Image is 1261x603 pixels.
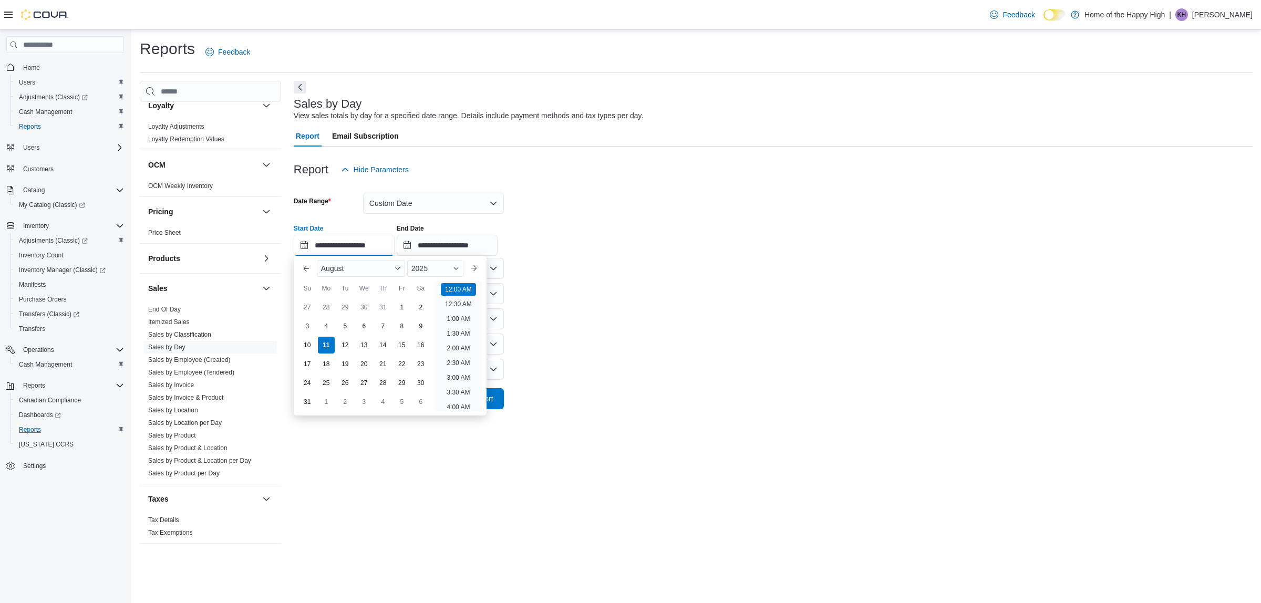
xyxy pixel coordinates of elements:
[356,299,373,316] div: day-30
[1084,8,1165,21] p: Home of the Happy High
[375,299,391,316] div: day-31
[397,235,498,256] input: Press the down key to open a popover containing a calendar.
[260,99,273,112] button: Loyalty
[298,260,315,277] button: Previous Month
[15,358,76,371] a: Cash Management
[332,126,399,147] span: Email Subscription
[19,78,35,87] span: Users
[19,325,45,333] span: Transfers
[294,110,644,121] div: View sales totals by day for a specified date range. Details include payment methods and tax type...
[218,47,250,57] span: Feedback
[986,4,1039,25] a: Feedback
[299,280,316,297] div: Su
[337,356,354,372] div: day-19
[19,122,41,131] span: Reports
[140,226,281,243] div: Pricing
[15,394,85,407] a: Canadian Compliance
[411,264,428,273] span: 2025
[294,163,328,176] h3: Report
[148,136,224,143] a: Loyalty Redemption Values
[1043,20,1044,21] span: Dark Mode
[299,299,316,316] div: day-27
[412,337,429,354] div: day-16
[148,253,180,264] h3: Products
[15,438,78,451] a: [US_STATE] CCRS
[489,264,498,273] button: Open list of options
[19,220,124,232] span: Inventory
[19,460,50,472] a: Settings
[375,393,391,410] div: day-4
[148,283,258,294] button: Sales
[441,283,476,296] li: 12:00 AM
[140,120,281,150] div: Loyalty
[412,299,429,316] div: day-2
[19,220,53,232] button: Inventory
[337,318,354,335] div: day-5
[19,60,124,74] span: Home
[148,330,211,339] span: Sales by Classification
[394,375,410,391] div: day-29
[15,293,71,306] a: Purchase Orders
[11,119,128,134] button: Reports
[15,308,84,320] a: Transfers (Classic)
[148,456,251,465] span: Sales by Product & Location per Day
[15,234,124,247] span: Adjustments (Classic)
[148,528,193,537] span: Tax Exemptions
[318,356,335,372] div: day-18
[375,280,391,297] div: Th
[148,431,196,440] span: Sales by Product
[15,199,124,211] span: My Catalog (Classic)
[15,409,65,421] a: Dashboards
[148,206,173,217] h3: Pricing
[19,440,74,449] span: [US_STATE] CCRS
[19,396,81,404] span: Canadian Compliance
[148,100,174,111] h3: Loyalty
[11,437,128,452] button: [US_STATE] CCRS
[148,160,258,170] button: OCM
[148,419,222,427] span: Sales by Location per Day
[23,381,45,390] span: Reports
[148,182,213,190] a: OCM Weekly Inventory
[11,422,128,437] button: Reports
[394,393,410,410] div: day-5
[148,406,198,414] span: Sales by Location
[260,252,273,265] button: Products
[23,222,49,230] span: Inventory
[15,438,124,451] span: Washington CCRS
[412,393,429,410] div: day-6
[148,369,234,376] a: Sales by Employee (Tendered)
[19,162,124,175] span: Customers
[441,298,476,310] li: 12:30 AM
[299,318,316,335] div: day-3
[15,106,124,118] span: Cash Management
[140,514,281,543] div: Taxes
[318,337,335,354] div: day-11
[356,375,373,391] div: day-27
[19,201,85,209] span: My Catalog (Classic)
[148,123,204,130] a: Loyalty Adjustments
[148,160,166,170] h3: OCM
[1169,8,1171,21] p: |
[19,360,72,369] span: Cash Management
[318,299,335,316] div: day-28
[140,180,281,196] div: OCM
[23,64,40,72] span: Home
[356,318,373,335] div: day-6
[442,313,474,325] li: 1:00 AM
[412,280,429,297] div: Sa
[15,120,45,133] a: Reports
[148,228,181,237] span: Price Sheet
[317,260,405,277] div: Button. Open the month selector. August is currently selected.
[148,356,231,363] a: Sales by Employee (Created)
[1043,9,1066,20] input: Dark Mode
[15,91,124,103] span: Adjustments (Classic)
[412,318,429,335] div: day-9
[19,141,44,154] button: Users
[299,337,316,354] div: day-10
[19,379,49,392] button: Reports
[19,266,106,274] span: Inventory Manager (Classic)
[148,344,185,351] a: Sales by Day
[148,394,223,401] a: Sales by Invoice & Product
[19,61,44,74] a: Home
